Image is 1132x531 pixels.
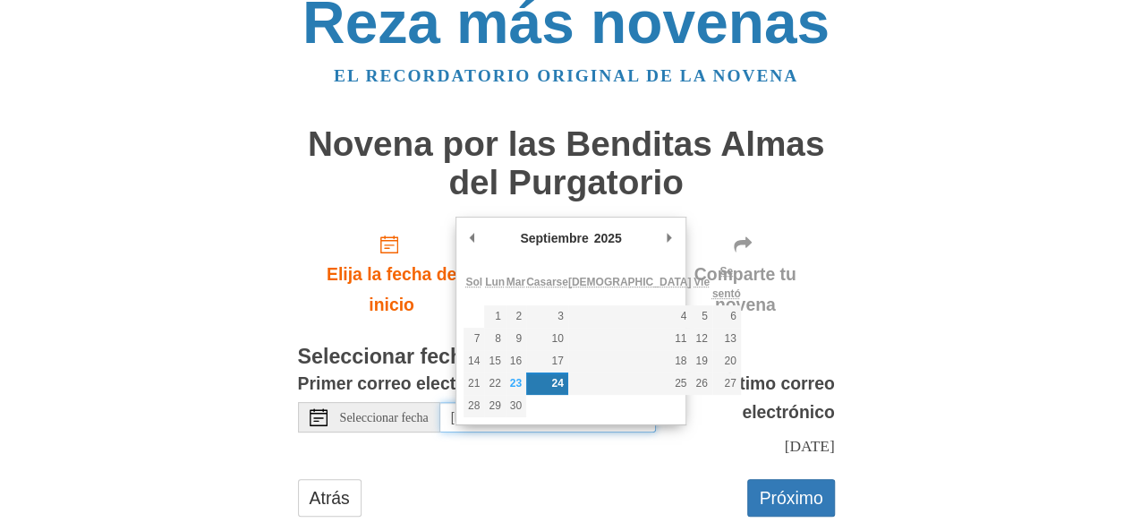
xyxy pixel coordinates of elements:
[712,373,741,395] button: 27
[464,373,484,395] button: 21
[464,350,484,373] button: 14
[724,332,736,345] font: 13
[495,310,501,322] font: 1
[310,488,350,508] font: Atrás
[526,276,568,288] font: Casarse
[510,377,522,390] font: 23
[506,328,526,350] button: 9
[526,305,568,328] button: 3
[784,437,834,455] font: [DATE]
[695,377,707,390] font: 26
[568,373,692,395] button: 25
[712,265,741,300] abbr: Sábado
[308,124,824,201] font: Novena por las Benditas Almas del Purgatorio
[464,328,484,350] button: 7
[484,395,505,417] button: 29
[515,310,522,322] font: 2
[722,373,835,423] font: Último correo electrónico
[484,328,505,350] button: 8
[568,276,692,288] abbr: Jueves
[656,219,835,329] div: Haga clic en "Siguiente" para confirmar su fecha de inicio primero.
[730,310,736,322] font: 6
[510,399,522,412] font: 30
[495,332,501,345] font: 8
[510,355,522,367] font: 16
[694,263,796,313] font: Comparte tu novena
[340,411,429,424] font: Seleccionar fecha
[334,66,798,85] a: El recordatorio original de la novena
[681,310,687,322] font: 4
[485,276,505,288] abbr: Lunes
[489,377,500,390] font: 22
[695,355,707,367] font: 19
[468,399,480,412] font: 28
[551,332,563,345] font: 10
[712,350,741,373] button: 20
[568,350,692,373] button: 18
[759,488,822,508] font: Próximo
[691,328,711,350] button: 12
[298,345,565,368] font: Seleccionar fecha de inicio
[712,305,741,328] button: 6
[465,276,482,288] font: Sol
[506,276,525,288] abbr: Martes
[568,328,692,350] button: 11
[526,373,568,395] button: 24
[691,305,711,328] button: 5
[526,328,568,350] button: 10
[474,332,481,345] font: 7
[468,355,480,367] font: 14
[515,332,522,345] font: 9
[464,395,484,417] button: 28
[327,263,456,313] font: Elija la fecha de inicio
[724,355,736,367] font: 20
[724,377,736,390] font: 27
[489,399,500,412] font: 29
[747,479,834,517] button: Próximo
[506,276,525,288] font: Mar
[468,377,480,390] font: 21
[484,350,505,373] button: 15
[551,377,563,390] font: 24
[691,373,711,395] button: 26
[675,355,686,367] font: 18
[298,219,486,329] a: Elija la fecha de inicio
[694,276,710,288] font: Vie
[712,265,741,300] font: Se sentó
[506,395,526,417] button: 30
[551,355,563,367] font: 17
[506,373,526,395] button: 23
[675,377,686,390] font: 25
[484,373,505,395] button: 22
[526,276,568,288] abbr: Miércoles
[440,402,656,433] input: Utilice las teclas de flecha para seleccionar una fecha
[526,350,568,373] button: 17
[506,350,526,373] button: 16
[694,276,710,288] abbr: Viernes
[298,373,509,393] font: Primer correo electrónico
[298,479,362,517] a: Atrás
[568,276,692,288] font: [DEMOGRAPHIC_DATA]
[695,332,707,345] font: 12
[675,332,686,345] font: 11
[557,310,564,322] font: 3
[485,276,505,288] font: Lun
[712,328,741,350] button: 13
[489,355,500,367] font: 15
[484,305,505,328] button: 1
[702,310,708,322] font: 5
[465,276,482,288] abbr: Domingo
[506,305,526,328] button: 2
[691,350,711,373] button: 19
[568,305,692,328] button: 4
